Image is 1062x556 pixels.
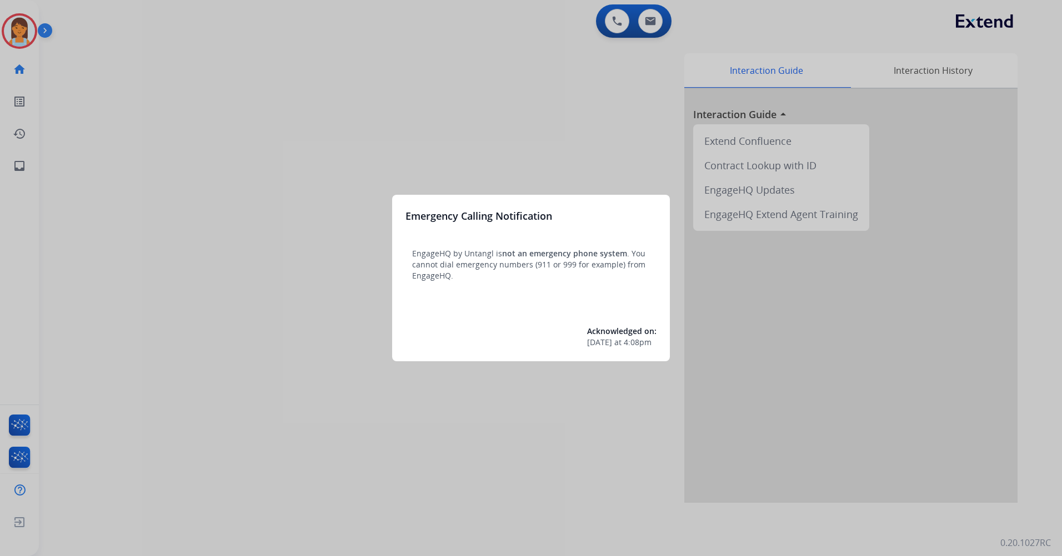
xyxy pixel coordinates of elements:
div: at [587,337,657,348]
p: EngageHQ by Untangl is . You cannot dial emergency numbers (911 or 999 for example) from EngageHQ. [412,248,650,281]
span: [DATE] [587,337,612,348]
span: Acknowledged on: [587,326,657,336]
h3: Emergency Calling Notification [405,208,552,224]
span: not an emergency phone system [502,248,627,259]
span: 4:08pm [624,337,652,348]
p: 0.20.1027RC [1000,536,1051,549]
